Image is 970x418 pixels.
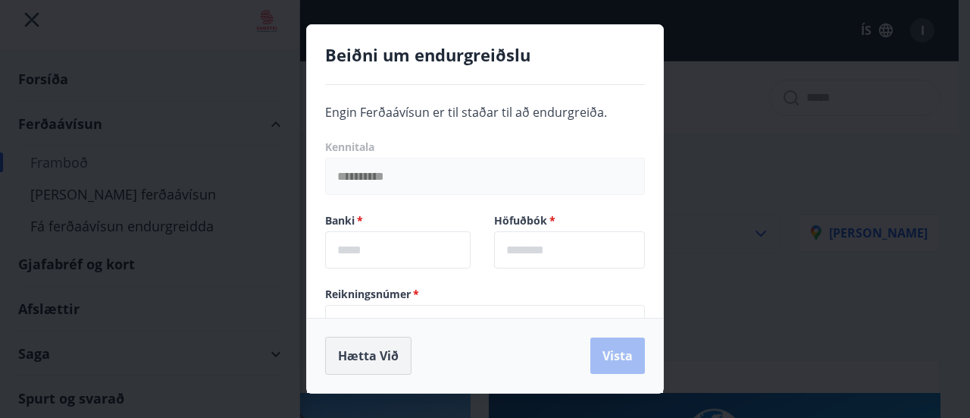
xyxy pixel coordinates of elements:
h4: Beiðni um endurgreiðslu [325,43,645,66]
label: Kennitala [325,140,645,155]
span: Engin Ferðaávísun er til staðar til að endurgreiða. [325,104,607,121]
label: Banki [325,213,476,228]
label: Reikningsnúmer [325,287,645,302]
label: Höfuðbók [494,213,645,228]
button: Hætta við [325,337,411,375]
